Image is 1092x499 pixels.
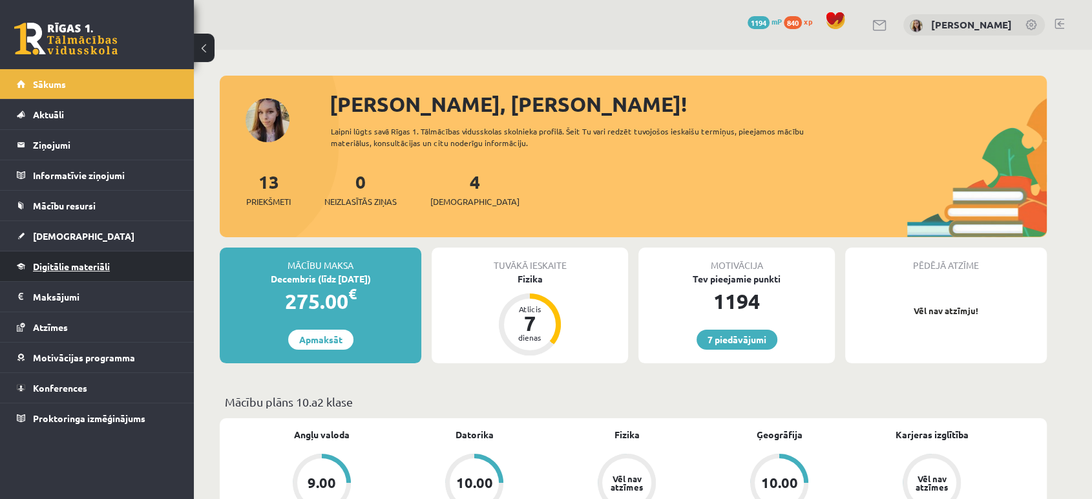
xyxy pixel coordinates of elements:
span: Konferences [33,382,87,394]
legend: Maksājumi [33,282,178,312]
a: 4[DEMOGRAPHIC_DATA] [430,170,520,208]
div: 10.00 [761,476,798,490]
span: Mācību resursi [33,200,96,211]
span: [DEMOGRAPHIC_DATA] [430,195,520,208]
a: Rīgas 1. Tālmācības vidusskola [14,23,118,55]
div: Laipni lūgts savā Rīgas 1. Tālmācības vidusskolas skolnieka profilā. Šeit Tu vari redzēt tuvojošo... [331,125,827,149]
div: dienas [510,334,549,341]
legend: Informatīvie ziņojumi [33,160,178,190]
span: Aktuāli [33,109,64,120]
a: Motivācijas programma [17,343,178,372]
p: Vēl nav atzīmju! [852,304,1040,317]
span: mP [772,16,782,27]
a: [DEMOGRAPHIC_DATA] [17,221,178,251]
a: [PERSON_NAME] [931,18,1012,31]
span: Neizlasītās ziņas [324,195,397,208]
div: 10.00 [456,476,493,490]
div: 1194 [638,286,835,317]
a: Angļu valoda [294,428,350,441]
legend: Ziņojumi [33,130,178,160]
a: Maksājumi [17,282,178,312]
div: Decembris (līdz [DATE]) [220,272,421,286]
div: 275.00 [220,286,421,317]
a: Mācību resursi [17,191,178,220]
div: Tev pieejamie punkti [638,272,835,286]
div: Atlicis [510,305,549,313]
span: Proktoringa izmēģinājums [33,412,145,424]
span: Motivācijas programma [33,352,135,363]
a: 1194 mP [748,16,782,27]
a: Ziņojumi [17,130,178,160]
a: Atzīmes [17,312,178,342]
div: [PERSON_NAME], [PERSON_NAME]! [330,89,1047,120]
a: Datorika [456,428,494,441]
span: 1194 [748,16,770,29]
a: 13Priekšmeti [246,170,291,208]
a: Informatīvie ziņojumi [17,160,178,190]
a: Sākums [17,69,178,99]
a: 840 xp [784,16,819,27]
a: Proktoringa izmēģinājums [17,403,178,433]
a: Fizika [614,428,640,441]
img: Marija Nicmane [910,19,923,32]
a: 0Neizlasītās ziņas [324,170,397,208]
a: Apmaksāt [288,330,353,350]
a: Ģeogrāfija [757,428,803,441]
span: Priekšmeti [246,195,291,208]
span: Digitālie materiāli [33,260,110,272]
div: Vēl nav atzīmes [609,474,645,491]
span: € [348,284,357,303]
div: Fizika [432,272,628,286]
a: Digitālie materiāli [17,251,178,281]
a: Konferences [17,373,178,403]
div: Pēdējā atzīme [845,248,1047,272]
span: xp [804,16,812,27]
div: Motivācija [638,248,835,272]
a: 7 piedāvājumi [697,330,777,350]
span: Atzīmes [33,321,68,333]
span: [DEMOGRAPHIC_DATA] [33,230,134,242]
a: Fizika Atlicis 7 dienas [432,272,628,357]
div: Vēl nav atzīmes [914,474,950,491]
a: Aktuāli [17,100,178,129]
div: Tuvākā ieskaite [432,248,628,272]
span: 840 [784,16,802,29]
p: Mācību plāns 10.a2 klase [225,393,1042,410]
span: Sākums [33,78,66,90]
div: Mācību maksa [220,248,421,272]
div: 9.00 [308,476,336,490]
a: Karjeras izglītība [896,428,969,441]
div: 7 [510,313,549,334]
